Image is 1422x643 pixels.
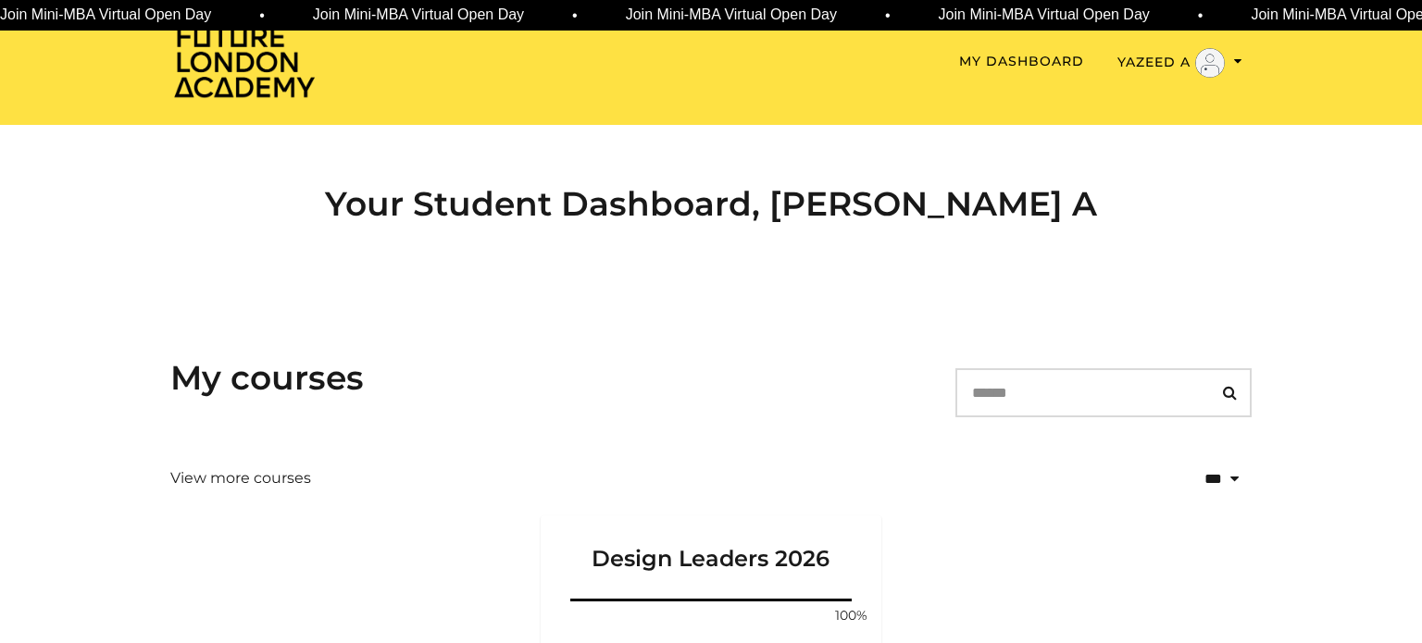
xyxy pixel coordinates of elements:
[876,5,881,27] span: •
[829,606,874,625] span: 100%
[1117,48,1242,78] button: Toggle menu
[1189,5,1194,27] span: •
[541,515,881,595] a: Design Leaders 2026
[170,358,364,398] h3: My courses
[170,467,311,489] a: View more courses
[563,515,859,573] h3: Design Leaders 2026
[170,184,1252,224] h2: Your Student Dashboard, [PERSON_NAME] A
[170,24,318,99] img: Home Page
[250,5,256,27] span: •
[959,52,1084,71] a: My Dashboard
[563,5,568,27] span: •
[1144,457,1252,501] select: status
